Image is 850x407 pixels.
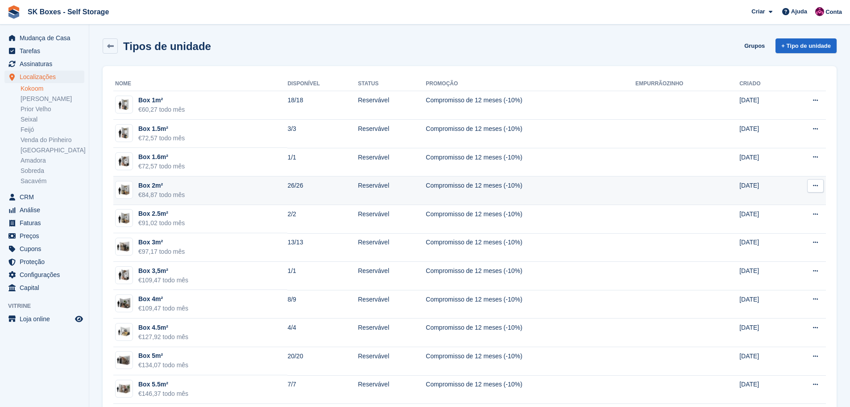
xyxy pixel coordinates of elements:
[138,380,188,389] div: Box 5.5m²
[138,124,185,134] div: Box 1.5m²
[116,325,133,338] img: 50-sqft-unit%20(1).jpg
[116,184,133,197] img: 25-sqft-unit.jpg
[426,375,635,404] td: Compromisso de 12 meses (-10%)
[739,77,785,91] th: Criado
[116,354,133,367] img: 60-sqft-unit.jpg
[20,269,73,281] span: Configurações
[20,256,73,268] span: Proteção
[20,217,73,229] span: Faturas
[138,190,185,200] div: €84,87 todo mês
[426,205,635,234] td: Compromisso de 12 meses (-10%)
[426,176,635,205] td: Compromisso de 12 meses (-10%)
[113,77,287,91] th: Nome
[426,120,635,148] td: Compromisso de 12 meses (-10%)
[4,256,84,268] a: menu
[287,120,358,148] td: 3/3
[287,148,358,176] td: 1/1
[426,91,635,120] td: Compromisso de 12 meses (-10%)
[116,126,133,139] img: 15-sqft-unit%20(6).jpg
[138,105,185,114] div: €60,27 todo mês
[21,105,84,113] a: Prior Velho
[426,290,635,319] td: Compromisso de 12 meses (-10%)
[825,8,842,17] span: Conta
[739,319,785,347] td: [DATE]
[358,262,426,290] td: Reservável
[21,156,84,165] a: Amadora
[287,375,358,404] td: 7/7
[287,205,358,234] td: 2/2
[138,361,188,370] div: €134,07 todo mês
[426,77,635,91] th: Promoção
[21,126,84,134] a: Feijó
[21,146,84,155] a: [GEOGRAPHIC_DATA]
[741,38,768,53] a: Grupos
[20,32,73,44] span: Mudança de Casa
[739,347,785,376] td: [DATE]
[116,269,133,281] img: 20-sqft-unit%20(1).jpg
[739,375,785,404] td: [DATE]
[116,155,133,168] img: 20-sqft-unit%20(1).jpg
[739,120,785,148] td: [DATE]
[4,45,84,57] a: menu
[20,230,73,242] span: Preços
[4,32,84,44] a: menu
[4,58,84,70] a: menu
[138,266,188,276] div: Box 3,5m²
[739,148,785,176] td: [DATE]
[739,176,785,205] td: [DATE]
[426,319,635,347] td: Compromisso de 12 meses (-10%)
[21,84,84,93] a: Kokoom
[116,98,133,111] img: 15-sqft-unit%20(6).jpg
[4,281,84,294] a: menu
[116,297,133,310] img: 40-sqft-unit%20(1).jpg
[138,181,185,190] div: Box 2m²
[116,382,133,395] img: 64-sqft-unit.jpg
[739,91,785,120] td: [DATE]
[138,294,188,304] div: Box 4m²
[739,233,785,262] td: [DATE]
[358,148,426,176] td: Reservável
[138,276,188,285] div: €109,47 todo mês
[138,304,188,313] div: €109,47 todo mês
[739,205,785,234] td: [DATE]
[358,176,426,205] td: Reservável
[138,351,188,361] div: Box 5m²
[21,95,84,103] a: [PERSON_NAME]
[138,218,185,228] div: €91,02 todo mês
[20,204,73,216] span: Análise
[358,375,426,404] td: Reservável
[739,290,785,319] td: [DATE]
[358,91,426,120] td: Reservável
[4,243,84,255] a: menu
[21,115,84,124] a: Seixal
[358,77,426,91] th: Status
[20,281,73,294] span: Capital
[358,347,426,376] td: Reservável
[791,7,807,16] span: Ajuda
[138,96,185,105] div: Box 1m²
[751,7,765,16] span: Criar
[287,347,358,376] td: 20/20
[8,302,89,310] span: Vitrine
[426,347,635,376] td: Compromisso de 12 meses (-10%)
[4,191,84,203] a: menu
[815,7,824,16] img: Joana Alegria
[20,243,73,255] span: Cupons
[138,323,188,332] div: Box 4.5m²
[20,71,73,83] span: Localizações
[775,38,837,53] a: + Tipo de unidade
[138,389,188,399] div: €146,37 todo mês
[20,313,73,325] span: Loja online
[4,269,84,281] a: menu
[358,233,426,262] td: Reservável
[358,120,426,148] td: Reservável
[635,77,739,91] th: Empurrãozinho
[4,204,84,216] a: menu
[287,176,358,205] td: 26/26
[116,212,133,225] img: 25-sqft-unit.jpg
[426,262,635,290] td: Compromisso de 12 meses (-10%)
[287,91,358,120] td: 18/18
[4,230,84,242] a: menu
[138,152,185,162] div: Box 1.6m²
[24,4,112,19] a: SK Boxes - Self Storage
